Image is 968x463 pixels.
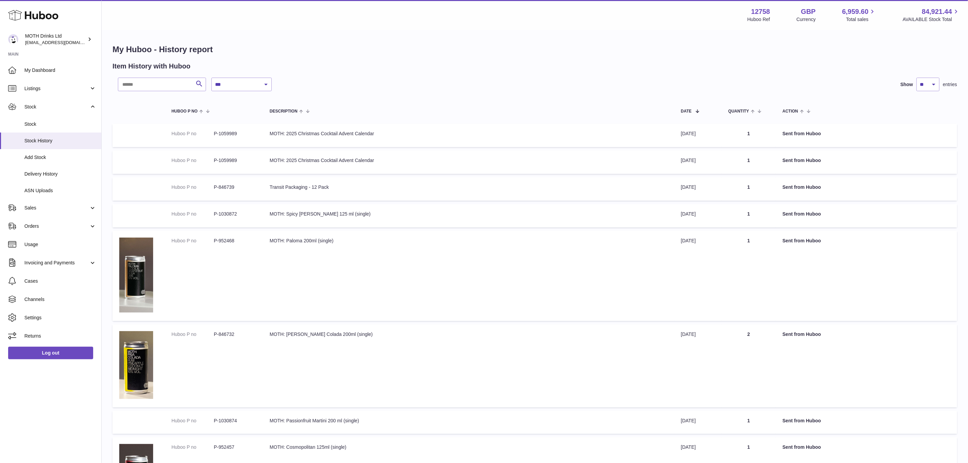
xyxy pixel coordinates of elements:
h2: Item History with Huboo [112,62,190,71]
dd: P-1030872 [214,211,256,217]
dd: P-846739 [214,184,256,190]
span: Stock [24,121,96,127]
span: My Dashboard [24,67,96,74]
strong: 12758 [751,7,770,16]
td: 1 [722,124,776,147]
span: Stock [24,104,89,110]
td: [DATE] [674,150,722,174]
strong: Sent from Huboo [783,331,821,337]
td: [DATE] [674,411,722,434]
td: [DATE] [674,124,722,147]
span: Stock History [24,138,96,144]
td: 1 [722,411,776,434]
span: Usage [24,241,96,248]
a: 6,959.60 Total sales [842,7,877,23]
td: MOTH: 2025 Christmas Cocktail Advent Calendar [263,150,674,174]
dd: P-1059989 [214,130,256,137]
strong: Sent from Huboo [783,211,821,217]
div: Currency [797,16,816,23]
span: Listings [24,85,89,92]
dd: P-1030874 [214,418,256,424]
dt: Huboo P no [171,130,214,137]
span: Orders [24,223,89,229]
td: MOTH: Paloma 200ml (single) [263,231,674,321]
span: 6,959.60 [842,7,869,16]
a: 84,921.44 AVAILABLE Stock Total [903,7,960,23]
dt: Huboo P no [171,331,214,338]
td: 1 [722,231,776,321]
strong: Sent from Huboo [783,184,821,190]
span: Channels [24,296,96,303]
td: [DATE] [674,204,722,227]
span: Add Stock [24,154,96,161]
span: Delivery History [24,171,96,177]
span: entries [943,81,957,88]
dt: Huboo P no [171,157,214,164]
span: Sales [24,205,89,211]
strong: GBP [801,7,816,16]
span: Description [270,109,297,114]
span: 84,921.44 [922,7,952,16]
span: Settings [24,315,96,321]
h1: My Huboo - History report [112,44,957,55]
td: MOTH: 2025 Christmas Cocktail Advent Calendar [263,124,674,147]
td: 1 [722,204,776,227]
img: 127581729090972.png [119,238,153,313]
span: Total sales [846,16,876,23]
span: Huboo P no [171,109,198,114]
strong: Sent from Huboo [783,238,821,243]
td: MOTH: [PERSON_NAME] Colada 200ml (single) [263,324,674,407]
dt: Huboo P no [171,184,214,190]
div: Huboo Ref [747,16,770,23]
td: MOTH: Passionfruit Martini 200 ml (single) [263,411,674,434]
td: 1 [722,177,776,201]
label: Show [901,81,913,88]
span: Returns [24,333,96,339]
span: Invoicing and Payments [24,260,89,266]
dd: P-952457 [214,444,256,450]
td: MOTH: Spicy [PERSON_NAME] 125 ml (single) [263,204,674,227]
dt: Huboo P no [171,238,214,244]
td: [DATE] [674,231,722,321]
td: 2 [722,324,776,407]
strong: Sent from Huboo [783,158,821,163]
span: Action [783,109,798,114]
img: internalAdmin-12758@internal.huboo.com [8,34,18,44]
td: [DATE] [674,177,722,201]
strong: Sent from Huboo [783,131,821,136]
strong: Sent from Huboo [783,418,821,423]
dt: Huboo P no [171,211,214,217]
td: [DATE] [674,324,722,407]
dd: P-1059989 [214,157,256,164]
dd: P-952468 [214,238,256,244]
img: 127581729091396.png [119,331,153,399]
span: Quantity [728,109,749,114]
td: Transit Packaging - 12 Pack [263,177,674,201]
dt: Huboo P no [171,444,214,450]
span: AVAILABLE Stock Total [903,16,960,23]
span: Cases [24,278,96,284]
span: ASN Uploads [24,187,96,194]
dd: P-846732 [214,331,256,338]
a: Log out [8,347,93,359]
dt: Huboo P no [171,418,214,424]
div: MOTH Drinks Ltd [25,33,86,46]
span: Date [681,109,692,114]
strong: Sent from Huboo [783,444,821,450]
td: 1 [722,150,776,174]
span: [EMAIL_ADDRESS][DOMAIN_NAME] [25,40,100,45]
